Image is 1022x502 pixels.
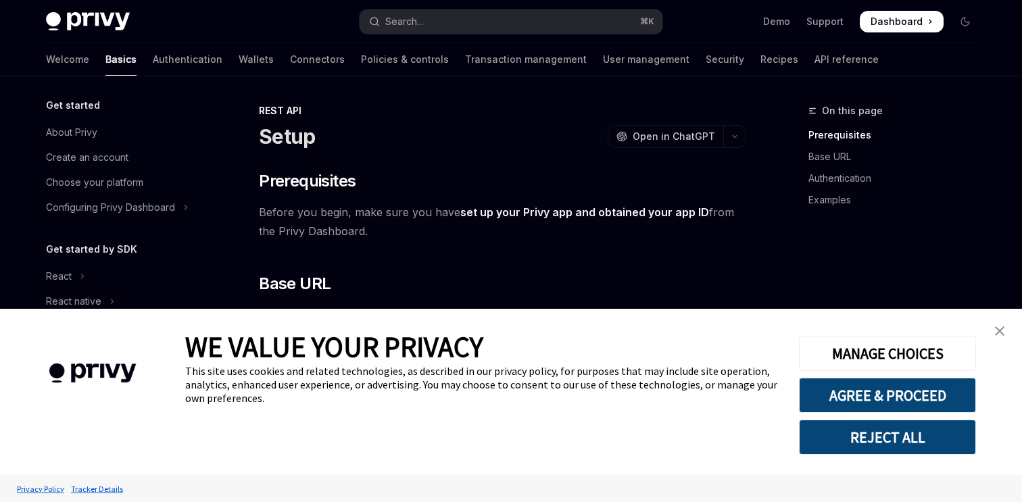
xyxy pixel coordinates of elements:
div: Create an account [46,149,128,166]
div: React native [46,293,101,309]
a: Tracker Details [68,477,126,501]
a: Wallets [239,43,274,76]
a: set up your Privy app and obtained your app ID [460,205,709,220]
img: dark logo [46,12,130,31]
button: Toggle React native section [35,289,208,313]
a: About Privy [35,120,208,145]
h5: Get started by SDK [46,241,137,257]
span: ⌘ K [640,16,654,27]
div: About Privy [46,124,97,141]
a: Welcome [46,43,89,76]
img: company logo [20,344,165,403]
button: Toggle Configuring Privy Dashboard section [35,195,208,220]
button: Open search [360,9,662,34]
span: WE VALUE YOUR PRIVACY [185,329,483,364]
span: Prerequisites [259,170,356,192]
a: close banner [986,318,1013,345]
a: Policies & controls [361,43,449,76]
a: Privacy Policy [14,477,68,501]
a: Recipes [760,43,798,76]
img: close banner [995,326,1004,336]
span: Open in ChatGPT [633,130,715,143]
h1: Setup [259,124,315,149]
button: Open in ChatGPT [608,125,723,148]
a: Basics [105,43,137,76]
span: Dashboard [871,15,923,28]
button: Toggle dark mode [954,11,976,32]
button: MANAGE CHOICES [799,336,976,371]
a: API reference [814,43,879,76]
a: Examples [808,189,987,211]
div: REST API [259,104,746,118]
a: Prerequisites [808,124,987,146]
a: Authentication [808,168,987,189]
a: Transaction management [465,43,587,76]
button: Toggle React section [35,264,208,288]
span: Base URL [259,273,331,295]
div: Choose your platform [46,174,143,191]
a: Support [806,15,844,28]
div: This site uses cookies and related technologies, as described in our privacy policy, for purposes... [185,364,779,405]
a: Base URL [808,146,987,168]
a: Connectors [290,43,345,76]
div: Configuring Privy Dashboard [46,199,175,216]
a: Choose your platform [35,170,208,195]
button: REJECT ALL [799,420,976,455]
a: Authentication [153,43,222,76]
span: On this page [822,103,883,119]
a: Dashboard [860,11,944,32]
button: AGREE & PROCEED [799,378,976,413]
div: React [46,268,72,284]
a: Demo [763,15,790,28]
a: User management [603,43,689,76]
div: Search... [385,14,423,30]
a: Security [706,43,744,76]
a: Create an account [35,145,208,170]
h5: Get started [46,97,100,114]
span: Before you begin, make sure you have from the Privy Dashboard. [259,203,746,241]
span: All requests to the Privy API must be made to the following base URL: [259,305,746,324]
